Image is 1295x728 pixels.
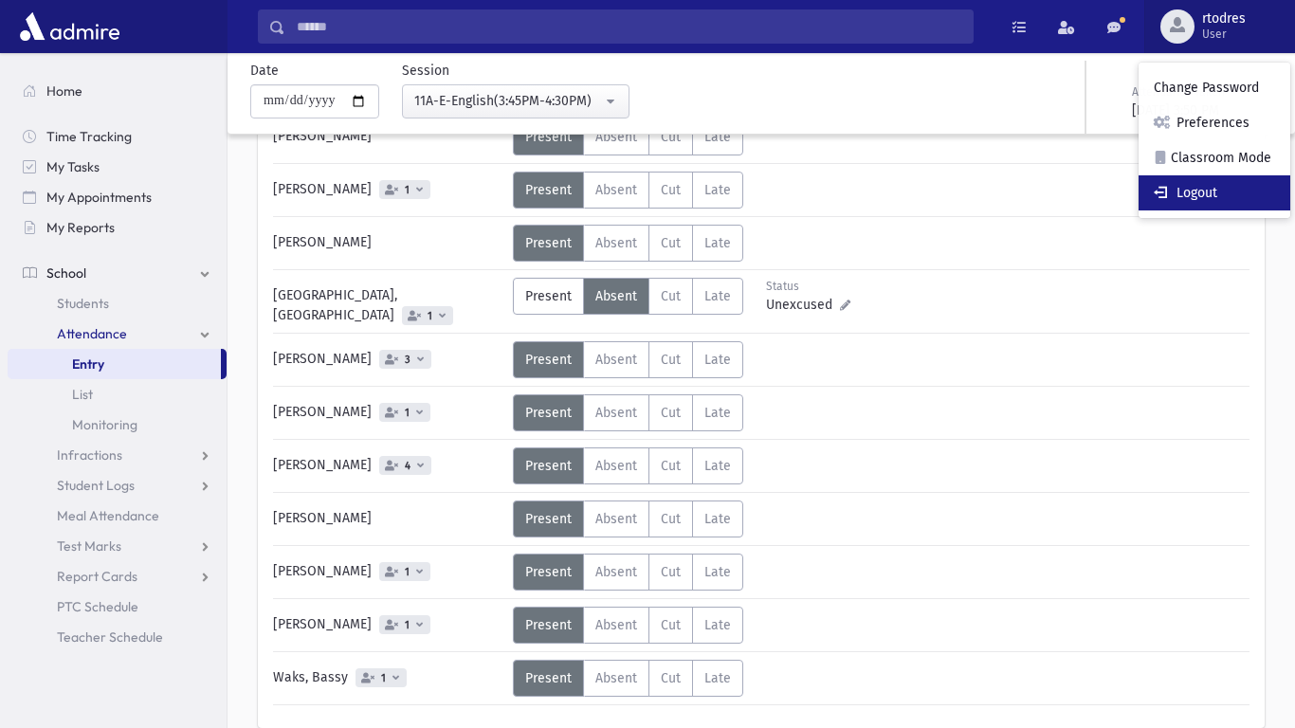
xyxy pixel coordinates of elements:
[513,278,743,315] div: AttTypes
[525,617,572,633] span: Present
[57,507,159,524] span: Meal Attendance
[8,318,227,349] a: Attendance
[525,129,572,145] span: Present
[595,405,637,421] span: Absent
[57,598,138,615] span: PTC Schedule
[525,235,572,251] span: Present
[8,212,227,243] a: My Reports
[264,278,513,325] div: [GEOGRAPHIC_DATA], [GEOGRAPHIC_DATA]
[8,121,227,152] a: Time Tracking
[595,352,637,368] span: Absent
[57,446,122,464] span: Infractions
[401,354,414,366] span: 3
[661,405,681,421] span: Cut
[661,352,681,368] span: Cut
[8,470,227,500] a: Student Logs
[595,511,637,527] span: Absent
[46,128,132,145] span: Time Tracking
[525,288,572,304] span: Present
[513,500,743,537] div: AttTypes
[704,129,731,145] span: Late
[8,531,227,561] a: Test Marks
[661,564,681,580] span: Cut
[661,617,681,633] span: Cut
[1132,100,1268,120] div: [DATE] 3:50 PM
[704,235,731,251] span: Late
[401,566,413,578] span: 1
[8,561,227,591] a: Report Cards
[1139,105,1290,140] a: Preferences
[595,129,637,145] span: Absent
[661,511,681,527] span: Cut
[401,184,413,196] span: 1
[15,8,124,45] img: AdmirePro
[46,264,86,282] span: School
[1132,83,1268,100] div: Attendance Taken
[766,295,840,315] span: Unexcused
[513,225,743,262] div: AttTypes
[704,617,731,633] span: Late
[8,379,227,409] a: List
[401,460,414,472] span: 4
[595,617,637,633] span: Absent
[661,458,681,474] span: Cut
[513,394,743,431] div: AttTypes
[46,219,115,236] span: My Reports
[513,172,743,209] div: AttTypes
[525,458,572,474] span: Present
[57,568,137,585] span: Report Cards
[704,352,731,368] span: Late
[513,554,743,591] div: AttTypes
[525,511,572,527] span: Present
[1139,140,1290,175] a: Classroom Mode
[264,500,513,537] div: [PERSON_NAME]
[704,288,731,304] span: Late
[766,278,850,295] div: Status
[8,622,227,652] a: Teacher Schedule
[704,458,731,474] span: Late
[264,554,513,591] div: [PERSON_NAME]
[57,477,135,494] span: Student Logs
[525,564,572,580] span: Present
[525,405,572,421] span: Present
[72,386,93,403] span: List
[46,82,82,100] span: Home
[8,152,227,182] a: My Tasks
[250,61,279,81] label: Date
[8,500,227,531] a: Meal Attendance
[264,341,513,378] div: [PERSON_NAME]
[8,440,227,470] a: Infractions
[57,628,163,646] span: Teacher Schedule
[57,325,127,342] span: Attendance
[264,225,513,262] div: [PERSON_NAME]
[57,295,109,312] span: Students
[595,235,637,251] span: Absent
[264,607,513,644] div: [PERSON_NAME]
[8,409,227,440] a: Monitoring
[661,182,681,198] span: Cut
[264,118,513,155] div: [PERSON_NAME]
[72,416,137,433] span: Monitoring
[704,405,731,421] span: Late
[401,407,413,419] span: 1
[264,660,513,697] div: Waks, Bassy
[8,76,227,106] a: Home
[46,189,152,206] span: My Appointments
[57,537,121,555] span: Test Marks
[1202,11,1246,27] span: rtodres
[264,394,513,431] div: [PERSON_NAME]
[525,182,572,198] span: Present
[525,352,572,368] span: Present
[8,591,227,622] a: PTC Schedule
[264,172,513,209] div: [PERSON_NAME]
[595,182,637,198] span: Absent
[661,288,681,304] span: Cut
[704,564,731,580] span: Late
[424,310,436,322] span: 1
[8,288,227,318] a: Students
[513,607,743,644] div: AttTypes
[1139,175,1290,210] a: Logout
[595,670,637,686] span: Absent
[8,182,227,212] a: My Appointments
[595,458,637,474] span: Absent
